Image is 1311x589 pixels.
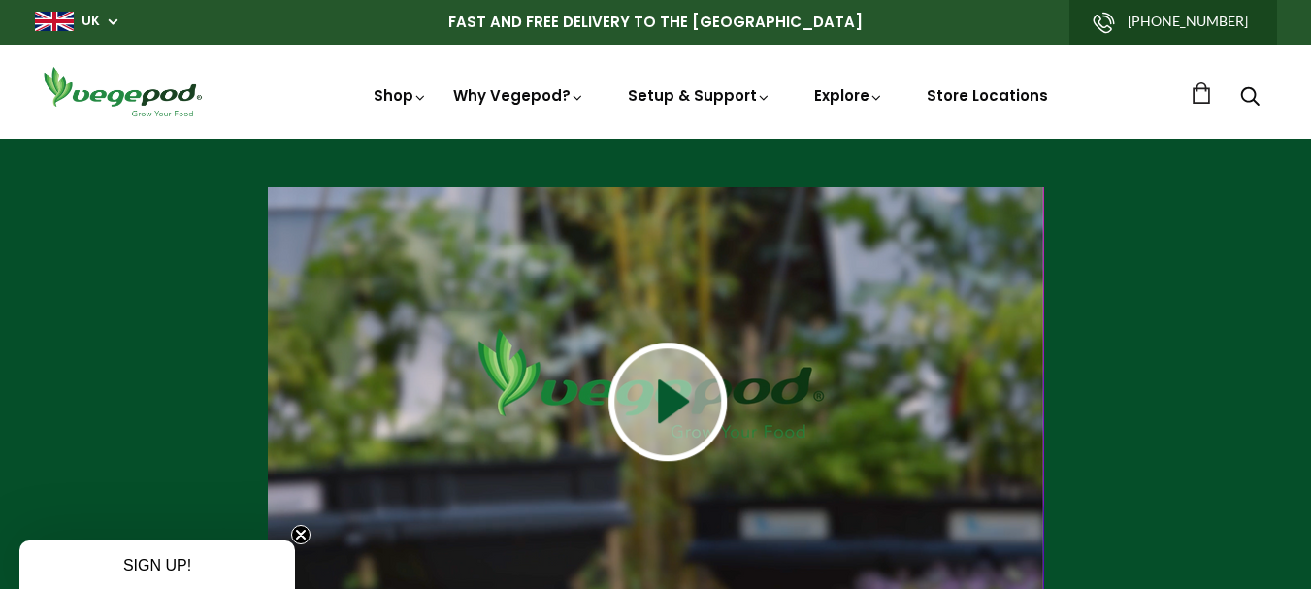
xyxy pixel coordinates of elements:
div: SIGN UP!Close teaser [19,540,295,589]
img: gb_large.png [35,12,74,31]
a: UK [82,12,100,31]
a: Shop [374,85,428,106]
a: Why Vegepod? [453,85,585,106]
img: play button [608,343,727,461]
a: Explore [814,85,884,106]
a: Search [1240,88,1260,109]
a: Setup & Support [628,85,771,106]
a: Store Locations [927,85,1048,106]
span: SIGN UP! [123,557,191,573]
img: Vegepod [35,64,210,119]
button: Close teaser [291,525,311,544]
